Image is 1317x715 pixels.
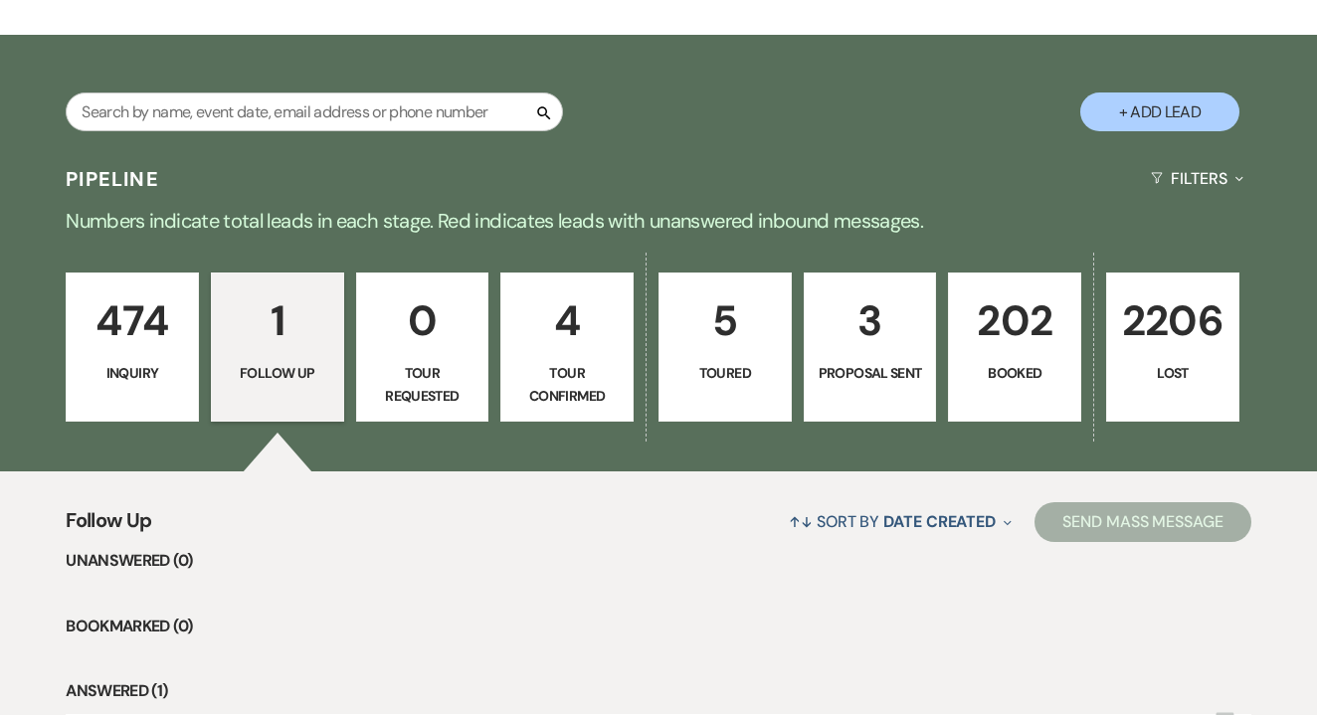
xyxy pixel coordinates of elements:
[66,614,1251,639] li: Bookmarked (0)
[513,287,621,354] p: 4
[817,362,924,384] p: Proposal Sent
[369,287,476,354] p: 0
[817,287,924,354] p: 3
[1119,287,1226,354] p: 2206
[883,511,996,532] span: Date Created
[66,678,1251,704] li: Answered (1)
[369,362,476,407] p: Tour Requested
[224,287,331,354] p: 1
[356,272,489,422] a: 0Tour Requested
[66,505,151,548] span: Follow Up
[513,362,621,407] p: Tour Confirmed
[500,272,634,422] a: 4Tour Confirmed
[1143,152,1251,205] button: Filters
[66,272,199,422] a: 474Inquiry
[671,287,779,354] p: 5
[66,92,563,131] input: Search by name, event date, email address or phone number
[804,272,937,422] a: 3Proposal Sent
[79,287,186,354] p: 474
[1080,92,1239,131] button: + Add Lead
[658,272,792,422] a: 5Toured
[66,548,1251,574] li: Unanswered (0)
[211,272,344,422] a: 1Follow Up
[79,362,186,384] p: Inquiry
[781,495,1020,548] button: Sort By Date Created
[961,362,1068,384] p: Booked
[66,165,159,193] h3: Pipeline
[961,287,1068,354] p: 202
[789,511,813,532] span: ↑↓
[1119,362,1226,384] p: Lost
[1035,502,1251,542] button: Send Mass Message
[224,362,331,384] p: Follow Up
[671,362,779,384] p: Toured
[1106,272,1239,422] a: 2206Lost
[948,272,1081,422] a: 202Booked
